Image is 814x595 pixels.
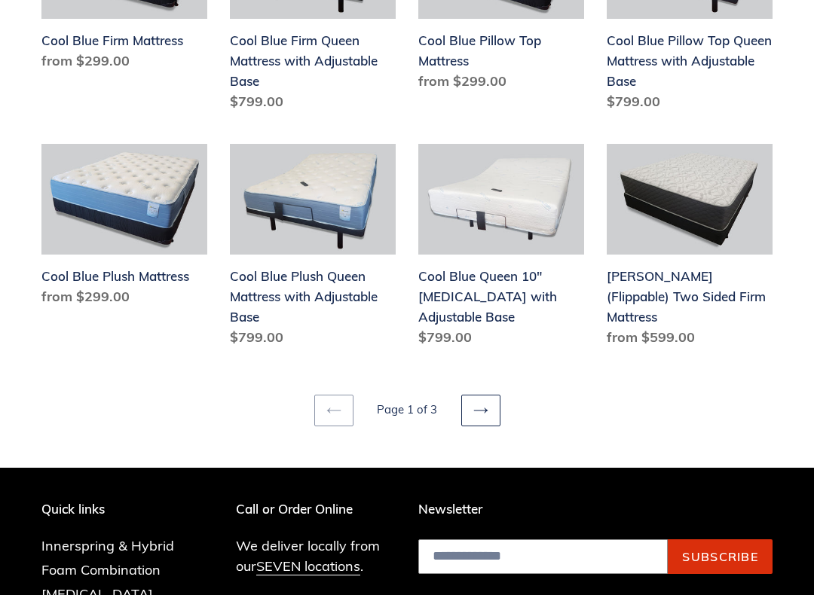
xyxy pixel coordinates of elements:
[41,537,174,554] a: Innerspring & Hybrid
[236,502,396,517] p: Call or Order Online
[418,539,668,574] input: Email address
[41,561,161,578] a: Foam Combination
[256,557,360,575] a: SEVEN locations
[668,539,773,574] button: Subscribe
[607,144,773,353] a: Del Ray (Flippable) Two Sided Firm Mattress
[682,549,758,564] span: Subscribe
[41,144,207,313] a: Cool Blue Plush Mattress
[230,144,396,353] a: Cool Blue Plush Queen Mattress with Adjustable Base
[357,401,458,419] li: Page 1 of 3
[418,144,584,353] a: Cool Blue Queen 10" Memory Foam with Adjustable Base
[418,502,773,517] p: Newsletter
[236,535,396,576] p: We deliver locally from our .
[41,502,197,517] p: Quick links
